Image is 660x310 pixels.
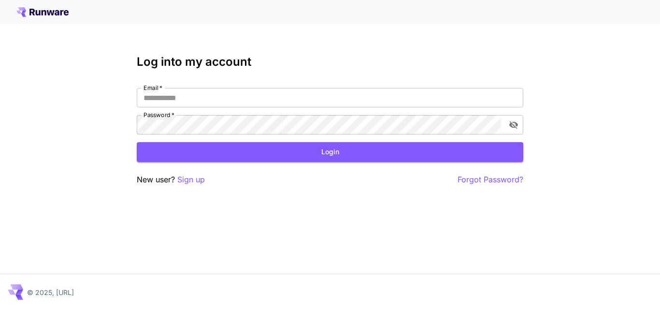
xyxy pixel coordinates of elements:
[137,174,205,186] p: New user?
[137,55,523,69] h3: Log into my account
[27,287,74,297] p: © 2025, [URL]
[505,116,522,133] button: toggle password visibility
[137,142,523,162] button: Login
[177,174,205,186] button: Sign up
[458,174,523,186] button: Forgot Password?
[143,84,162,92] label: Email
[143,111,174,119] label: Password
